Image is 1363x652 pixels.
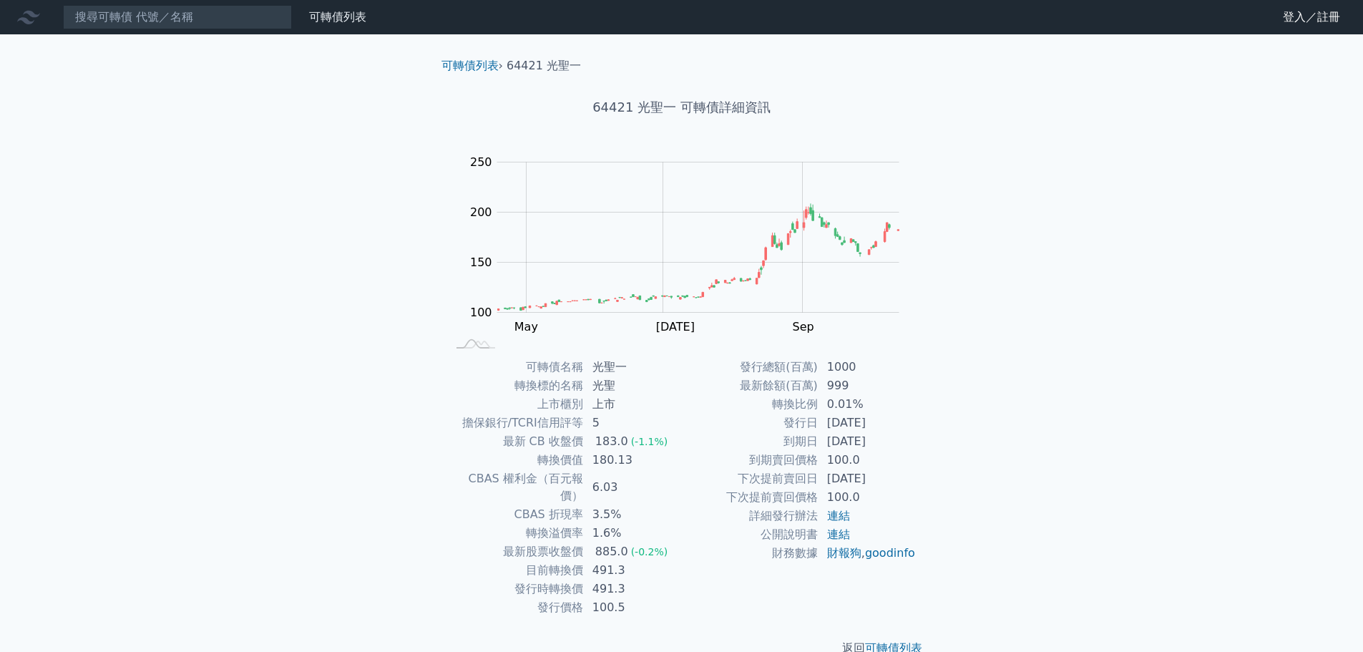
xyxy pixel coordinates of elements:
td: 轉換價值 [447,451,584,469]
td: [DATE] [819,469,917,488]
td: 財務數據 [682,544,819,563]
a: 財報狗 [827,546,861,560]
td: CBAS 折現率 [447,505,584,524]
li: 64421 光聖一 [507,57,581,74]
td: 光聖 [584,376,682,395]
tspan: May [514,320,538,334]
input: 搜尋可轉債 代號／名稱 [63,5,292,29]
tspan: Sep [792,320,814,334]
td: 5 [584,414,682,432]
td: 轉換比例 [682,395,819,414]
td: 上市櫃別 [447,395,584,414]
tspan: 100 [470,306,492,319]
td: 491.3 [584,580,682,598]
li: › [441,57,503,74]
td: 目前轉換價 [447,561,584,580]
tspan: [DATE] [656,320,695,334]
td: 到期日 [682,432,819,451]
td: 下次提前賣回價格 [682,488,819,507]
tspan: 150 [470,256,492,269]
td: 光聖一 [584,358,682,376]
span: (-1.1%) [631,436,668,447]
div: 183.0 [592,433,631,450]
td: , [819,544,917,563]
td: [DATE] [819,414,917,432]
td: [DATE] [819,432,917,451]
td: 0.01% [819,395,917,414]
a: 連結 [827,527,850,541]
td: 可轉債名稱 [447,358,584,376]
td: 發行價格 [447,598,584,617]
g: Chart [463,155,921,363]
tspan: 200 [470,205,492,219]
td: 轉換溢價率 [447,524,584,542]
td: 轉換標的名稱 [447,376,584,395]
td: 下次提前賣回日 [682,469,819,488]
td: 最新 CB 收盤價 [447,432,584,451]
td: 公開說明書 [682,525,819,544]
td: 到期賣回價格 [682,451,819,469]
a: 登入／註冊 [1271,6,1352,29]
td: CBAS 權利金（百元報價） [447,469,584,505]
td: 1000 [819,358,917,376]
td: 發行日 [682,414,819,432]
td: 發行時轉換價 [447,580,584,598]
a: 可轉債列表 [309,10,366,24]
td: 詳細發行辦法 [682,507,819,525]
td: 上市 [584,395,682,414]
td: 1.6% [584,524,682,542]
a: 連結 [827,509,850,522]
td: 180.13 [584,451,682,469]
td: 999 [819,376,917,395]
td: 發行總額(百萬) [682,358,819,376]
td: 100.0 [819,451,917,469]
td: 6.03 [584,469,682,505]
td: 100.0 [819,488,917,507]
h1: 64421 光聖一 可轉債詳細資訊 [430,97,934,117]
td: 100.5 [584,598,682,617]
td: 最新餘額(百萬) [682,376,819,395]
td: 最新股票收盤價 [447,542,584,561]
td: 擔保銀行/TCRI信用評等 [447,414,584,432]
span: (-0.2%) [631,546,668,558]
td: 491.3 [584,561,682,580]
a: goodinfo [865,546,915,560]
tspan: 250 [470,155,492,169]
a: 可轉債列表 [441,59,499,72]
div: 885.0 [592,543,631,560]
td: 3.5% [584,505,682,524]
